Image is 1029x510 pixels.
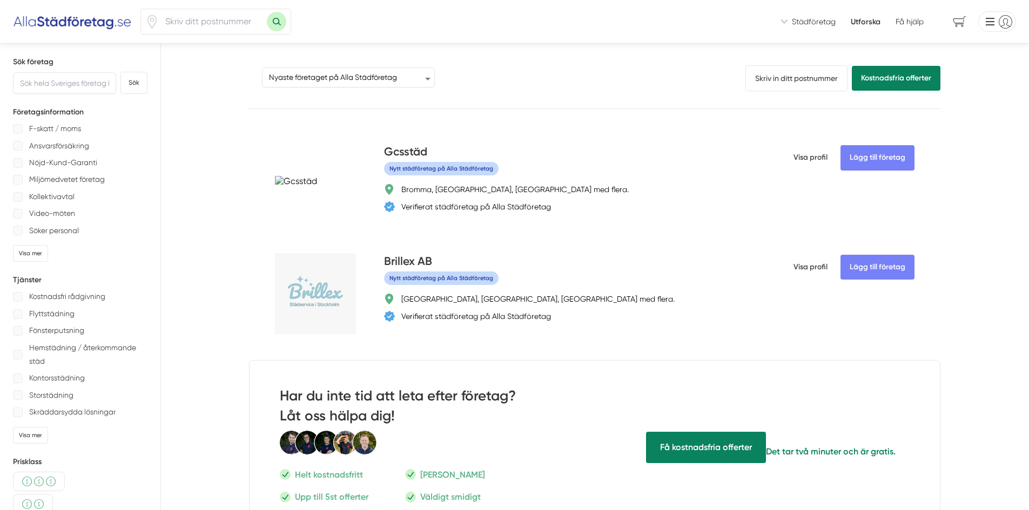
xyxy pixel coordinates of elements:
img: Brillex AB [275,253,356,334]
div: Bromma, [GEOGRAPHIC_DATA], [GEOGRAPHIC_DATA] med flera. [401,184,629,195]
p: Storstädning [29,389,73,402]
h4: Brillex AB [384,253,432,271]
div: Verifierat städföretag på Alla Städföretag [401,201,551,212]
span: Få hjälp [896,16,924,27]
a: Utforska [851,16,880,27]
h2: Har du inte tid att leta efter företag? Låt oss hälpa dig! [280,386,558,430]
h5: Prisklass [13,457,147,467]
p: Flyttstädning [29,307,75,321]
p: Kontorsstädning [29,371,85,385]
span: Städföretag [792,16,836,27]
p: Kostnadsfri rådgivning [29,290,105,303]
div: [GEOGRAPHIC_DATA], [GEOGRAPHIC_DATA], [GEOGRAPHIC_DATA] med flera. [401,294,675,304]
p: Kollektivavtal [29,190,75,203]
span: Nytt städföretag på Alla Städföretag [384,271,499,285]
span: Klicka för att använda din position. [145,15,159,29]
: Lägg till företag [840,145,914,170]
h5: Sök företag [13,57,147,67]
p: Helt kostnadsfritt [295,468,363,481]
p: Det tar två minuter och är gratis. [766,445,896,458]
span: Visa profil [793,253,828,281]
span: Nytt städföretag på Alla Städföretag [384,162,499,175]
p: Video-möten [29,207,75,220]
img: Smartproduktion Personal [280,430,377,455]
a: Skriv in ditt postnummer [745,65,848,91]
p: F-skatt / moms [29,122,81,135]
div: Visa mer [13,427,48,444]
img: Gcsstäd [275,176,317,186]
p: Ansvarsförsäkring [29,139,89,153]
p: Väldigt smidigt [420,490,481,504]
h5: Tjänster [13,275,147,285]
input: Sök hela Sveriges företag här... [13,72,116,94]
div: Visa mer [13,245,48,262]
div: Verifierat städföretag på Alla Städföretag [401,311,551,322]
p: Söker personal [29,224,79,237]
: Lägg till företag [840,255,914,280]
p: Nöjd-Kund-Garanti [29,156,97,169]
a: Kostnadsfria offerter [852,66,940,91]
h5: Företagsinformation [13,107,147,118]
img: Alla Städföretag [13,13,132,30]
svg: Pin / Karta [145,15,159,29]
p: Hemstädning / återkommande städ [29,341,147,369]
p: Upp till 5st offerter [295,490,368,504]
p: [PERSON_NAME] [420,468,485,481]
p: Skräddarsydda lösningar [29,405,116,419]
p: Miljömedvetet företag [29,173,105,186]
span: Visa profil [793,144,828,172]
button: Sök med postnummer [267,12,286,31]
button: Sök [120,72,147,94]
span: Få hjälp [646,432,766,463]
span: navigation-cart [945,12,974,31]
input: Skriv ditt postnummer [159,9,267,34]
div: Medel [13,472,65,491]
h4: Gcsstäd [384,144,427,161]
p: Fönsterputsning [29,324,84,337]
